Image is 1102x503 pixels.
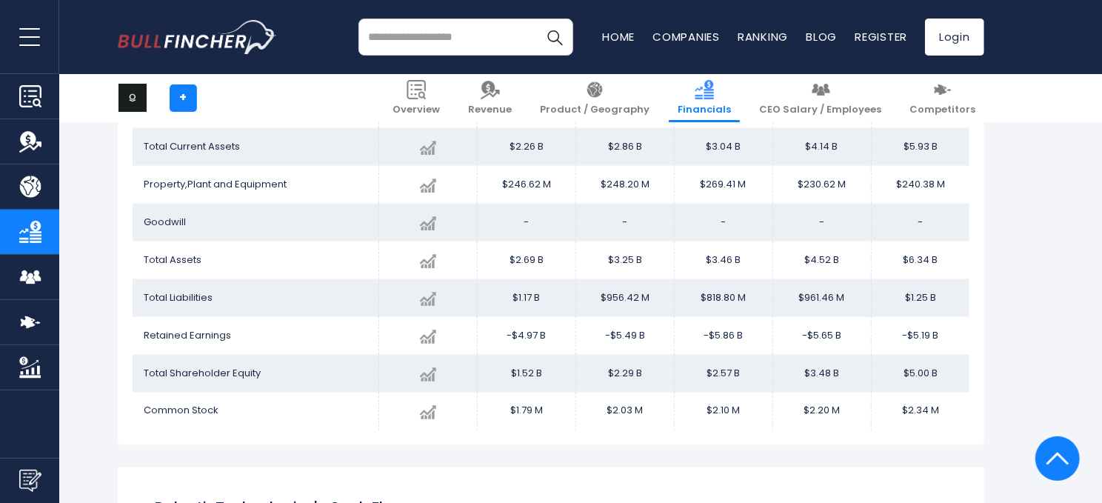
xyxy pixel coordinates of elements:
[144,404,218,418] span: Common Stock
[531,74,658,122] a: Product / Geography
[575,393,674,430] td: $2.03 M
[669,74,740,122] a: Financials
[871,204,969,241] td: -
[575,279,674,317] td: $956.42 M
[536,19,573,56] button: Search
[772,204,871,241] td: -
[871,317,969,355] td: -$5.19 B
[459,74,521,122] a: Revenue
[602,29,635,44] a: Home
[678,104,731,116] span: Financials
[674,355,772,393] td: $2.57 B
[144,328,231,342] span: Retained Earnings
[118,84,147,112] img: PLTR logo
[384,74,449,122] a: Overview
[540,104,649,116] span: Product / Geography
[674,279,772,317] td: $818.80 M
[477,317,575,355] td: -$4.97 B
[772,393,871,430] td: $2.20 M
[674,317,772,355] td: -$5.86 B
[170,84,197,112] a: +
[468,104,512,116] span: Revenue
[477,241,575,279] td: $2.69 B
[772,279,871,317] td: $961.46 M
[393,104,440,116] span: Overview
[575,355,674,393] td: $2.29 B
[477,166,575,204] td: $246.62 M
[871,393,969,430] td: $2.34 M
[759,104,881,116] span: CEO Salary / Employees
[925,19,984,56] a: Login
[772,166,871,204] td: $230.62 M
[575,241,674,279] td: $3.25 B
[575,317,674,355] td: -$5.49 B
[118,20,277,54] img: bullfincher logo
[674,393,772,430] td: $2.10 M
[144,177,287,191] span: Property,Plant and Equipment
[738,29,788,44] a: Ranking
[477,393,575,430] td: $1.79 M
[575,204,674,241] td: -
[909,104,975,116] span: Competitors
[871,279,969,317] td: $1.25 B
[750,74,890,122] a: CEO Salary / Employees
[674,166,772,204] td: $269.41 M
[772,317,871,355] td: -$5.65 B
[144,366,261,380] span: Total Shareholder Equity
[477,128,575,166] td: $2.26 B
[477,355,575,393] td: $1.52 B
[772,241,871,279] td: $4.52 B
[144,253,201,267] span: Total Assets
[674,204,772,241] td: -
[575,166,674,204] td: $248.20 M
[871,166,969,204] td: $240.38 M
[477,279,575,317] td: $1.17 B
[871,241,969,279] td: $6.34 B
[118,20,277,54] a: Go to homepage
[871,355,969,393] td: $5.00 B
[806,29,837,44] a: Blog
[144,215,186,229] span: Goodwill
[772,355,871,393] td: $3.48 B
[575,128,674,166] td: $2.86 B
[652,29,720,44] a: Companies
[674,241,772,279] td: $3.46 B
[144,139,240,153] span: Total Current Assets
[871,128,969,166] td: $5.93 B
[144,290,213,304] span: Total Liabilities
[477,204,575,241] td: -
[772,128,871,166] td: $4.14 B
[901,74,984,122] a: Competitors
[674,128,772,166] td: $3.04 B
[855,29,907,44] a: Register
